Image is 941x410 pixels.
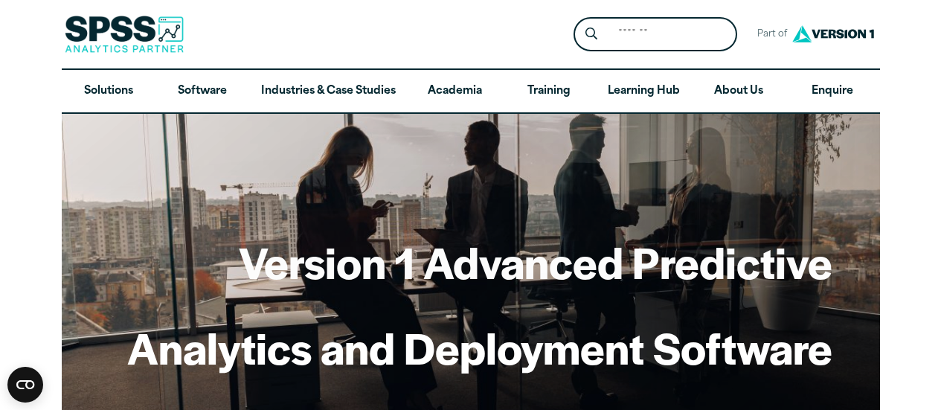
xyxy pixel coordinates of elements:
form: Site Header Search Form [574,17,737,52]
a: Enquire [786,70,879,113]
button: Search magnifying glass icon [577,21,605,48]
a: Solutions [62,70,155,113]
a: Learning Hub [596,70,692,113]
img: Version1 Logo [789,20,878,48]
img: SPSS Analytics Partner [65,16,184,53]
svg: Search magnifying glass icon [585,28,597,40]
h1: Version 1 Advanced Predictive [127,233,832,291]
h1: Analytics and Deployment Software [127,318,832,377]
a: About Us [692,70,786,113]
a: Software [155,70,249,113]
a: Industries & Case Studies [249,70,408,113]
button: Open CMP widget [7,367,43,403]
a: Academia [408,70,501,113]
span: Part of [749,24,789,45]
a: Training [501,70,595,113]
nav: Desktop version of site main menu [62,70,880,113]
